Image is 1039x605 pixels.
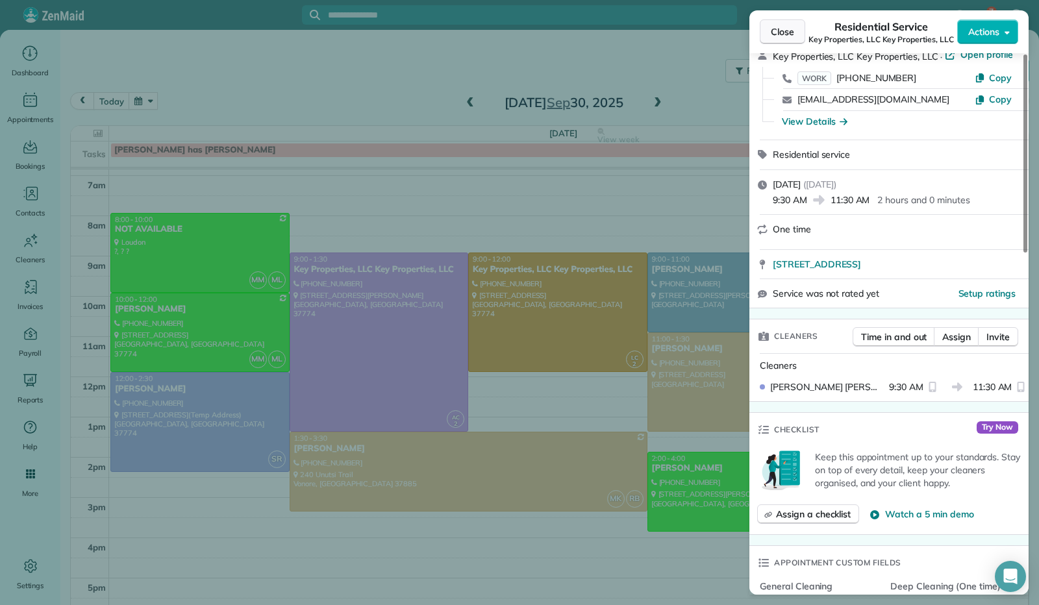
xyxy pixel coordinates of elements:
[771,25,794,38] span: Close
[945,48,1013,61] a: Open profile
[760,19,805,44] button: Close
[808,34,953,45] span: Key Properties, LLC Key Properties, LLC
[861,330,927,343] span: Time in and out
[938,51,945,62] span: ·
[975,93,1012,106] button: Copy
[773,258,861,271] span: [STREET_ADDRESS]
[774,423,820,436] span: Checklist
[995,561,1026,592] div: Open Intercom Messenger
[797,71,831,85] span: WORK
[831,193,870,206] span: 11:30 AM
[836,72,916,84] span: [PHONE_NUMBER]
[934,327,979,347] button: Assign
[760,360,797,371] span: Cleaners
[978,327,1018,347] button: Invite
[853,327,935,347] button: Time in and out
[757,504,859,524] button: Assign a checklist
[803,179,836,190] span: ( [DATE] )
[774,330,818,343] span: Cleaners
[773,193,807,206] span: 9:30 AM
[773,51,938,62] span: Key Properties, LLC Key Properties, LLC
[889,380,923,393] span: 9:30 AM
[870,508,973,521] button: Watch a 5 min demo
[776,508,851,521] span: Assign a checklist
[774,556,901,569] span: Appointment custom fields
[975,71,1012,84] button: Copy
[760,580,880,593] span: General Cleaning
[815,451,1021,489] p: Keep this appointment up to your standards. Stay on top of every detail, keep your cleaners organ...
[773,258,1021,271] a: [STREET_ADDRESS]
[834,19,927,34] span: Residential Service
[973,380,1012,393] span: 11:30 AM
[770,380,884,393] span: [PERSON_NAME] [PERSON_NAME]
[773,287,879,301] span: Service was not rated yet
[942,330,971,343] span: Assign
[977,421,1018,434] span: Try Now
[986,330,1010,343] span: Invite
[782,115,847,128] button: View Details
[968,25,999,38] span: Actions
[890,580,1010,593] span: Deep Cleaning (One time)
[877,193,970,206] p: 2 hours and 0 minutes
[773,179,801,190] span: [DATE]
[958,288,1016,299] span: Setup ratings
[773,223,811,235] span: One time
[797,93,949,105] a: [EMAIL_ADDRESS][DOMAIN_NAME]
[958,287,1016,300] button: Setup ratings
[960,48,1013,61] span: Open profile
[797,71,916,84] a: WORK[PHONE_NUMBER]
[773,149,850,160] span: Residential service
[989,72,1012,84] span: Copy
[885,508,973,521] span: Watch a 5 min demo
[989,93,1012,105] span: Copy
